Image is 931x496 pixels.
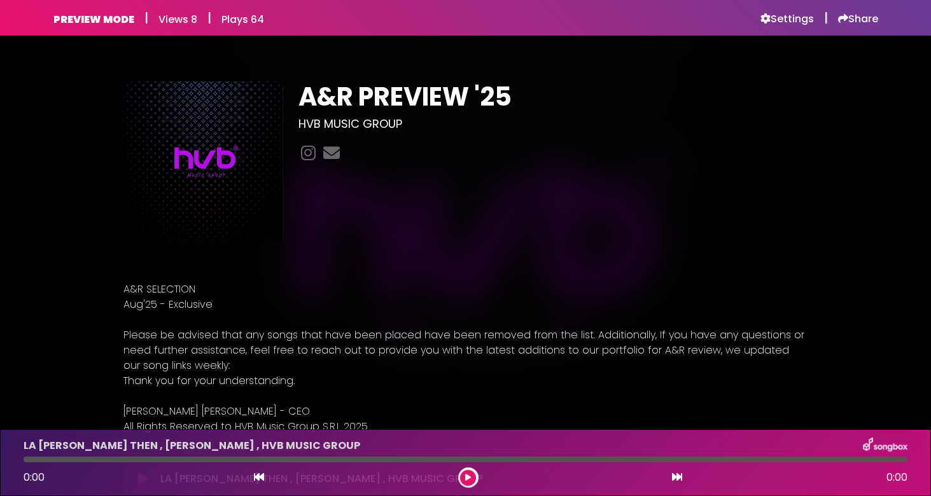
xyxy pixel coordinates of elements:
p: A&R SELECTION [123,282,808,297]
span: 0:00 [886,470,907,485]
a: Share [838,13,878,25]
h5: | [824,10,828,25]
p: Thank you for your understanding. [123,373,808,389]
h3: HVB MUSIC GROUP [298,117,808,131]
p: LA [PERSON_NAME] THEN , [PERSON_NAME] , HVB MUSIC GROUP [24,438,360,453]
h5: | [144,10,148,25]
span: 0:00 [24,470,45,485]
p: [PERSON_NAME] [PERSON_NAME] - CEO [123,404,808,419]
img: ECJrYCpsQLOSUcl9Yvpd [123,81,283,241]
h6: Plays 64 [221,13,264,25]
p: Please be advised that any songs that have been placed have been removed from the list. Additiona... [123,327,808,373]
p: Aug'25 - Exclusive [123,297,808,312]
img: songbox-logo-white.png [863,437,907,454]
h5: | [207,10,211,25]
p: All Rights Reserved to HVB Music Group S.R.L 2025 [123,419,808,434]
a: Settings [760,13,814,25]
h6: Views 8 [158,13,197,25]
h6: PREVIEW MODE [53,13,134,25]
h1: A&R PREVIEW '25 [298,81,808,112]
